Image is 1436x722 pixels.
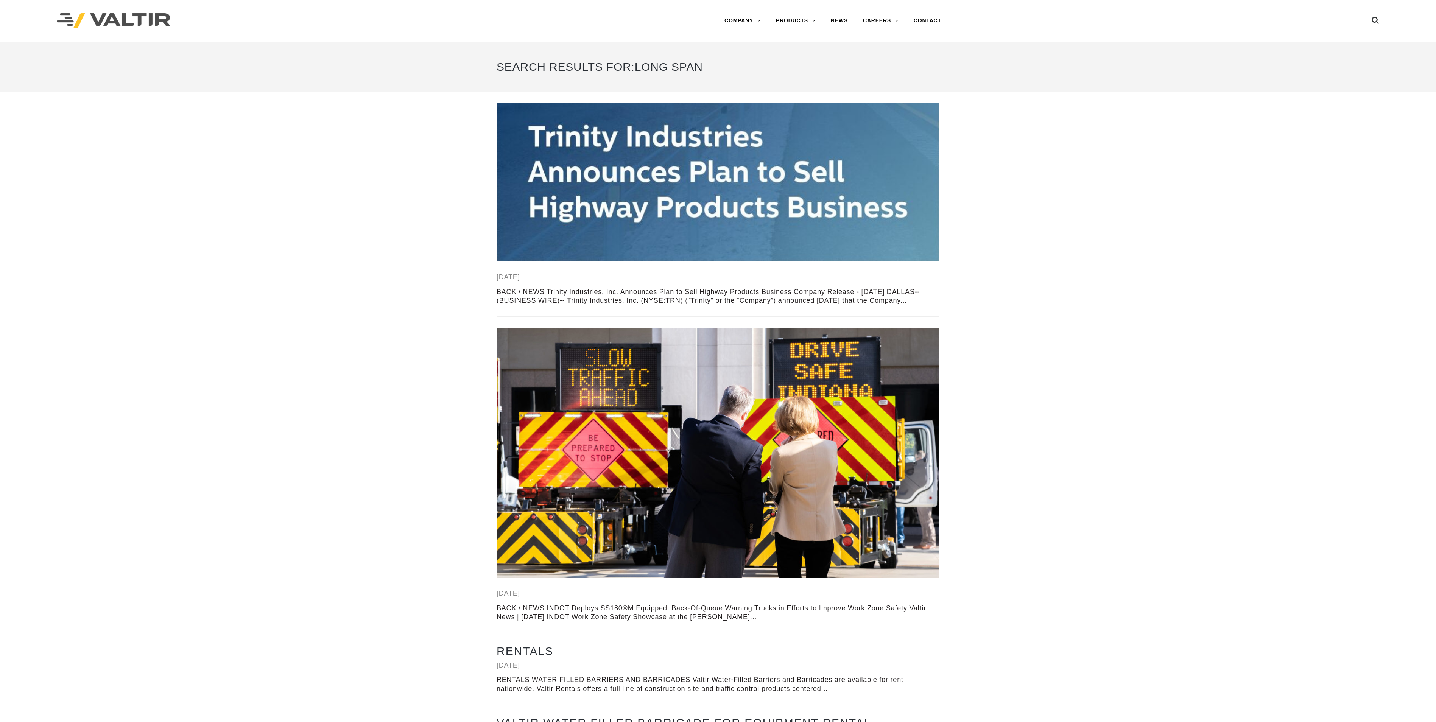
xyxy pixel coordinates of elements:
[768,13,823,28] a: PRODUCTS
[497,604,939,622] div: BACK / NEWS INDOT Deploys SS180®M Equipped Back-Of-Queue Warning Trucks in Efforts to Improve Wor...
[497,645,553,657] a: Rentals
[717,13,768,28] a: COMPANY
[497,288,939,305] div: BACK / NEWS Trinity Industries, Inc. Announces Plan to Sell Highway Products Business Company Rel...
[497,273,520,281] a: [DATE]
[57,13,170,29] img: Valtir
[497,661,520,669] a: [DATE]
[497,675,939,693] div: RENTALS WATER FILLED BARRIERS AND BARRICADES Valtir Water-Filled Barriers and Barricades are avai...
[497,53,939,81] h1: Search Results for:
[635,61,703,73] span: long span
[906,13,949,28] a: CONTACT
[497,590,520,597] a: [DATE]
[823,13,855,28] a: NEWS
[855,13,906,28] a: CAREERS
